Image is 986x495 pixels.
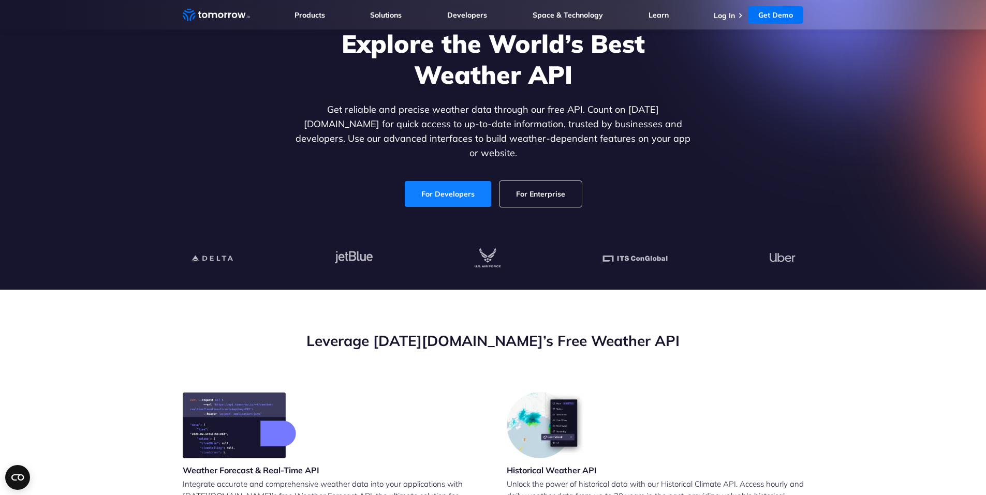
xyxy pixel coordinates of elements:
[533,10,603,20] a: Space & Technology
[714,11,735,20] a: Log In
[447,10,487,20] a: Developers
[649,10,669,20] a: Learn
[370,10,402,20] a: Solutions
[748,6,803,24] a: Get Demo
[295,10,325,20] a: Products
[507,464,597,476] h3: Historical Weather API
[293,102,693,160] p: Get reliable and precise weather data through our free API. Count on [DATE][DOMAIN_NAME] for quic...
[183,7,250,23] a: Home link
[405,181,491,207] a: For Developers
[5,465,30,490] button: Open CMP widget
[183,331,804,351] h2: Leverage [DATE][DOMAIN_NAME]’s Free Weather API
[293,28,693,90] h1: Explore the World’s Best Weather API
[183,464,319,476] h3: Weather Forecast & Real-Time API
[499,181,582,207] a: For Enterprise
